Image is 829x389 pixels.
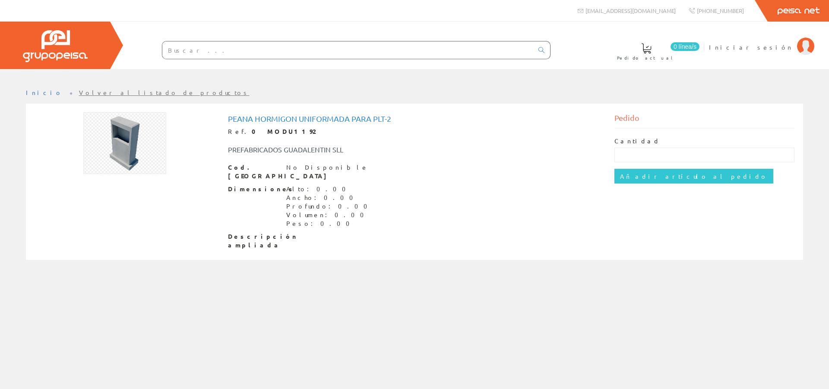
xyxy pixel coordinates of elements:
img: Foto artículo Peana Hormigon Uniformada Para Plt-2 (192x142.92024539877) [83,112,166,174]
div: Pedido [614,112,795,128]
div: PREFABRICADOS GUADALENTIN SLL [221,145,447,155]
span: Cod. [GEOGRAPHIC_DATA] [228,163,280,180]
a: Iniciar sesión [709,36,814,44]
span: Pedido actual [617,54,676,62]
strong: 0 MODU1192 [252,127,315,135]
span: Iniciar sesión [709,43,793,51]
div: Ref. [228,127,601,136]
input: Añadir artículo al pedido [614,169,773,183]
a: Inicio [26,89,63,96]
span: 0 línea/s [671,42,699,51]
div: Volumen: 0.00 [286,211,373,219]
div: Profundo: 0.00 [286,202,373,211]
div: Alto: 0.00 [286,185,373,193]
span: Descripción ampliada [228,232,280,250]
span: [EMAIL_ADDRESS][DOMAIN_NAME] [585,7,676,14]
a: Volver al listado de productos [79,89,250,96]
img: Grupo Peisa [23,30,88,62]
span: [PHONE_NUMBER] [697,7,744,14]
div: Ancho: 0.00 [286,193,373,202]
div: No Disponible [286,163,368,172]
span: Dimensiones [228,185,280,193]
input: Buscar ... [162,41,533,59]
label: Cantidad [614,137,660,145]
h1: Peana Hormigon Uniformada Para Plt-2 [228,114,601,123]
div: Peso: 0.00 [286,219,373,228]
